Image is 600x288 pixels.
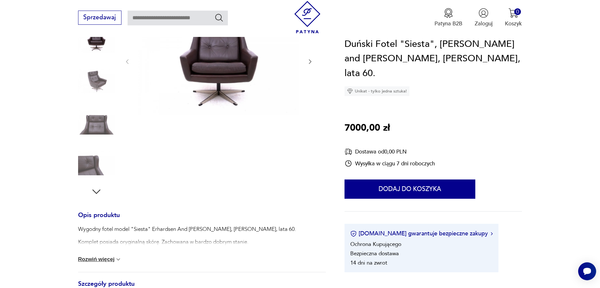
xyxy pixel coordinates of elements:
img: Ikona medalu [443,8,453,18]
button: Rozwiń więcej [78,256,122,263]
button: [DOMAIN_NAME] gwarantuje bezpieczne zakupy [350,230,493,238]
p: Koszyk [505,20,522,27]
img: Ikonka użytkownika [479,8,488,18]
div: Wysyłka w ciągu 7 dni roboczych [345,160,435,168]
button: Sprzedawaj [78,11,121,25]
img: Zdjęcie produktu Duński Fotel "Siesta", Erhardsen and Andersen, Dania, lata 60. [78,145,115,181]
div: Dostawa od 0,00 PLN [345,148,435,156]
img: chevron down [115,256,121,263]
h3: Opis produktu [78,213,326,226]
img: Ikona diamentu [347,89,353,94]
p: Wygodny fotel model "Siesta" Erhardsen And [PERSON_NAME], [PERSON_NAME], lata 60. [78,225,296,233]
img: Ikona koszyka [508,8,518,18]
div: 0 [514,8,521,15]
button: Dodaj do koszyka [345,180,475,199]
img: Zdjęcie produktu Duński Fotel "Siesta", Erhardsen and Andersen, Dania, lata 60. [78,63,115,100]
img: Ikona strzałki w prawo [491,232,493,235]
li: Ochrona Kupującego [350,241,401,248]
iframe: Smartsupp widget button [578,262,596,280]
li: Bezpieczna dostawa [350,250,399,257]
p: Zaloguj [475,20,493,27]
li: 14 dni na zwrot [350,259,387,267]
button: Patyna B2B [434,8,462,27]
h1: Duński Fotel "Siesta", [PERSON_NAME] and [PERSON_NAME], [PERSON_NAME], lata 60. [345,37,522,81]
button: 0Koszyk [505,8,522,27]
img: Zdjęcie produktu Duński Fotel "Siesta", Erhardsen and Andersen, Dania, lata 60. [78,104,115,141]
img: Patyna - sklep z meblami i dekoracjami vintage [291,1,324,33]
div: Unikat - tylko jedna sztuka! [345,87,409,96]
a: Sprzedawaj [78,15,121,21]
button: Zaloguj [475,8,493,27]
p: 7000,00 zł [345,121,390,136]
p: Patyna B2B [434,20,462,27]
img: Zdjęcie produktu Duński Fotel "Siesta", Erhardsen and Andersen, Dania, lata 60. [138,7,299,115]
p: Komplet posiada oryginalną skórę. Zachowana w bardzo dobrym stanie. [78,238,296,246]
button: Szukaj [214,13,224,22]
img: Zdjęcie produktu Duński Fotel "Siesta", Erhardsen and Andersen, Dania, lata 60. [78,22,115,59]
a: Ikona medaluPatyna B2B [434,8,462,27]
img: Ikona dostawy [345,148,352,156]
img: Ikona certyfikatu [350,231,357,237]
